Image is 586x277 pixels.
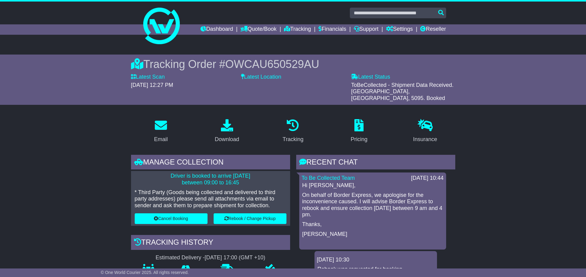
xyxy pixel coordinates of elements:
span: ToBeCollected - Shipment Data Received. [GEOGRAPHIC_DATA], [GEOGRAPHIC_DATA], 5095. Booked [351,82,453,101]
p: * Third Party (Goods being collected and delivered to third party addresses) please send all atta... [135,189,286,209]
div: Estimated Delivery - [131,254,290,261]
div: Manage collection [131,155,290,171]
a: Pricing [347,117,371,146]
a: Download [211,117,243,146]
div: Tracking history [131,235,290,251]
button: Rebook / Change Pickup [214,213,286,224]
a: Tracking [279,117,307,146]
div: Insurance [413,135,437,144]
p: Driver is booked to arrive [DATE] between 09:00 to 16:45 [135,173,286,186]
p: On behalf of Border Express, we apologise for the inconvenience caused. I will advise Border Expr... [302,192,443,218]
a: Reseller [420,24,446,35]
a: Insurance [409,117,441,146]
div: Email [154,135,168,144]
a: Settings [386,24,413,35]
p: [PERSON_NAME] [302,231,443,238]
div: RECENT CHAT [296,155,455,171]
span: OWCAU650529AU [225,58,319,70]
label: Latest Location [241,74,281,80]
a: To Be Collected Team [302,175,355,181]
label: Latest Status [351,74,390,80]
button: Cancel Booking [135,213,208,224]
a: Email [150,117,172,146]
label: Latest Scan [131,74,165,80]
div: [DATE] 17:00 (GMT +10) [205,254,265,261]
a: Support [354,24,378,35]
a: Dashboard [201,24,233,35]
div: Download [215,135,239,144]
a: Tracking [284,24,311,35]
p: Hi [PERSON_NAME], [302,182,443,189]
span: © One World Courier 2025. All rights reserved. [101,270,189,275]
a: Quote/Book [240,24,276,35]
a: Financials [318,24,346,35]
div: Tracking Order # [131,58,455,71]
div: Pricing [351,135,368,144]
span: [DATE] 12:27 PM [131,82,173,88]
div: [DATE] 10:44 [411,175,444,182]
p: Thanks, [302,221,443,228]
div: [DATE] 10:30 [317,257,435,263]
div: Tracking [282,135,303,144]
